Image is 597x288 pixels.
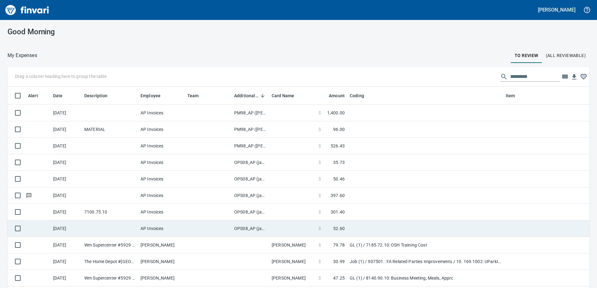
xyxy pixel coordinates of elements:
span: 35.73 [333,159,345,166]
span: Card Name [272,92,302,99]
nav: breadcrumb [7,52,37,59]
span: $ [318,143,321,149]
button: Download Table [570,72,579,82]
td: [DATE] [51,154,82,171]
span: 30.99 [333,258,345,265]
td: [PERSON_NAME] [138,237,185,253]
td: Job (1) / 907501.: FA Related Parties Improvements / 10. 169.1002: UParkIt Vancouver Misc. Projec... [347,253,503,270]
span: Date [53,92,71,99]
span: Coding [350,92,364,99]
td: PM98_AP ([PERSON_NAME], [PERSON_NAME]) [232,121,269,138]
td: [DATE] [51,204,82,220]
td: GL (1) / 8140.90.10: Business Meeting, Meals, Apprc [347,270,503,286]
button: Choose columns to display [560,72,570,81]
span: Additional Reviewer [234,92,267,99]
span: $ [318,275,321,281]
td: [DATE] [51,187,82,204]
td: [PERSON_NAME] [269,270,316,286]
td: OPS08_AP (janettep, samr) [232,187,269,204]
td: 7100.75.10 [82,204,138,220]
p: Drag a column heading here to group the table [15,73,106,79]
span: $ [318,225,321,232]
h5: [PERSON_NAME] [538,7,575,13]
h3: Good Morning [7,27,191,36]
td: PM98_AP ([PERSON_NAME], [PERSON_NAME]) [232,138,269,154]
td: AP Invoices [138,171,185,187]
span: $ [318,258,321,265]
td: AP Invoices [138,138,185,154]
span: Amount [321,92,345,99]
span: 526.43 [331,143,345,149]
td: PM98_AP ([PERSON_NAME], [PERSON_NAME]) [232,105,269,121]
td: [PERSON_NAME] [138,253,185,270]
td: OPS08_AP (janettep, samr) [232,204,269,220]
span: 301.40 [331,209,345,215]
span: $ [318,176,321,182]
td: [DATE] [51,270,82,286]
td: [PERSON_NAME] [138,270,185,286]
td: [PERSON_NAME] [269,253,316,270]
td: Wm Supercenter #5929 [GEOGRAPHIC_DATA] [82,237,138,253]
td: [DATE] [51,138,82,154]
span: Item [506,92,515,99]
span: Item [506,92,523,99]
span: Additional Reviewer [234,92,259,99]
span: Coding [350,92,372,99]
span: Card Name [272,92,294,99]
td: [PERSON_NAME] [269,237,316,253]
td: [DATE] [51,237,82,253]
span: $ [318,192,321,199]
td: AP Invoices [138,187,185,204]
span: Employee [141,92,169,99]
span: Has messages [26,193,32,197]
td: [DATE] [51,253,82,270]
td: [DATE] [51,121,82,138]
button: Column choices favorited. Click to reset to default [579,72,588,81]
td: GL (1) / 7185.72.10: OSH Training Cost [347,237,503,253]
span: 79.78 [333,242,345,248]
td: OPS08_AP (janettep, samr) [232,220,269,237]
td: AP Invoices [138,121,185,138]
td: AP Invoices [138,154,185,171]
img: Finvari [4,2,51,17]
span: 1,400.00 [327,110,345,116]
span: $ [318,159,321,166]
td: The Home Depot #[GEOGRAPHIC_DATA] [82,253,138,270]
td: AP Invoices [138,220,185,237]
span: Description [84,92,116,99]
span: Description [84,92,108,99]
span: 96.00 [333,126,345,132]
td: AP Invoices [138,105,185,121]
td: [DATE] [51,105,82,121]
td: [DATE] [51,171,82,187]
span: 50.46 [333,176,345,182]
td: AP Invoices [138,204,185,220]
span: To Review [515,52,538,60]
span: 397.60 [331,192,345,199]
span: Alert [28,92,38,99]
span: Team [187,92,199,99]
td: OPS08_AP (janettep, samr) [232,154,269,171]
span: 52.60 [333,225,345,232]
span: (All Reviewable) [546,52,586,60]
td: Wm Supercenter #5929 [GEOGRAPHIC_DATA] [82,270,138,286]
span: Amount [329,92,345,99]
span: $ [318,126,321,132]
span: $ [318,110,321,116]
td: MATERIAL [82,121,138,138]
span: Employee [141,92,160,99]
p: My Expenses [7,52,37,59]
span: 47.25 [333,275,345,281]
span: $ [318,209,321,215]
button: [PERSON_NAME] [536,5,577,15]
span: $ [318,242,321,248]
span: Team [187,92,207,99]
span: Alert [28,92,46,99]
span: Date [53,92,63,99]
td: [DATE] [51,220,82,237]
td: OPS08_AP (janettep, samr) [232,171,269,187]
